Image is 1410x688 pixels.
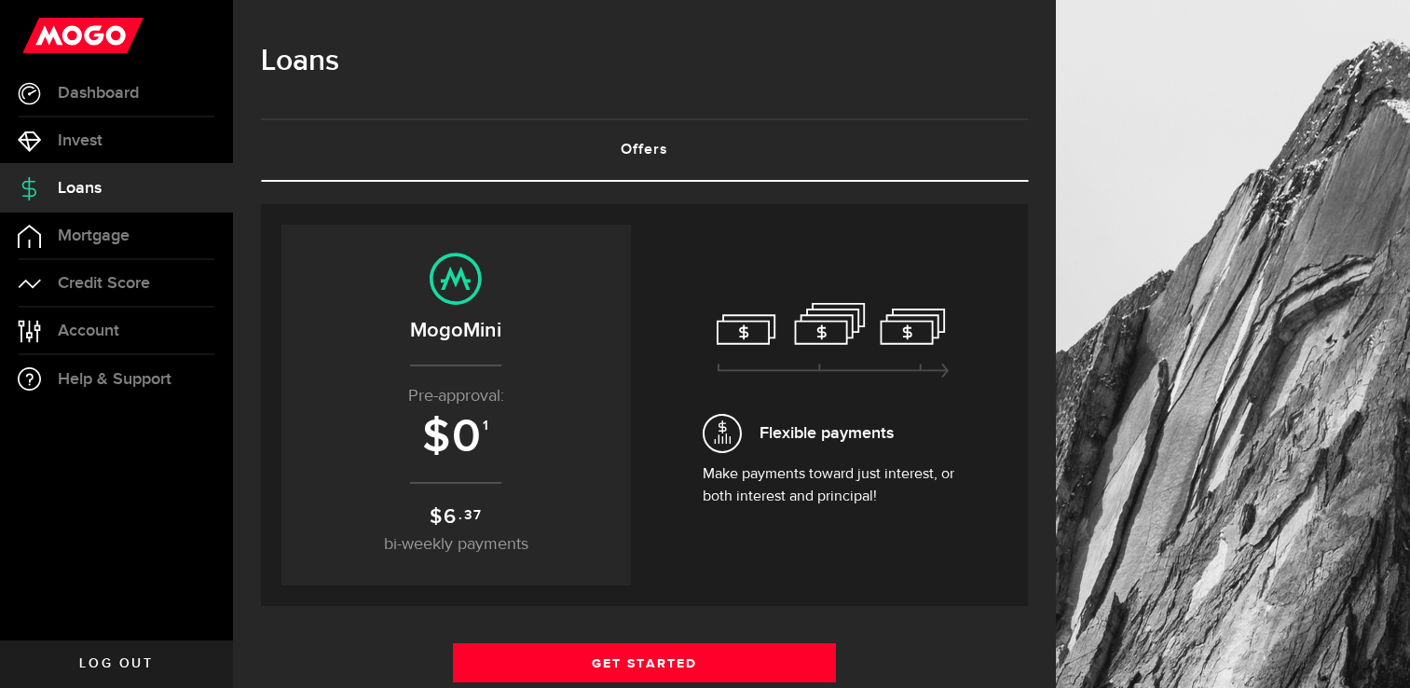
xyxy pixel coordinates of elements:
h1: Loans [261,37,1028,86]
span: 0 [452,409,483,465]
p: Pre-approval: [300,384,612,409]
span: Invest [58,132,103,149]
span: Credit Score [58,275,150,292]
h2: MogoMini [300,315,612,346]
sup: .37 [459,505,482,526]
span: Loans [58,180,102,197]
p: Make payments toward just interest, or both interest and principal! [703,463,964,508]
span: Help & Support [58,371,171,388]
span: Log out [79,657,153,670]
ul: Tabs Navigation [261,118,1028,182]
span: Flexible payments [760,420,894,446]
span: Account [58,323,119,339]
a: Offers [261,120,1028,180]
span: Mortgage [58,227,130,244]
iframe: LiveChat chat widget [1332,610,1410,688]
span: 6 [444,504,458,530]
span: bi-weekly payments [384,536,528,553]
sup: 1 [483,418,490,434]
span: $ [430,504,444,530]
span: $ [422,409,452,465]
span: Dashboard [58,85,139,102]
a: Get Started [453,643,837,682]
